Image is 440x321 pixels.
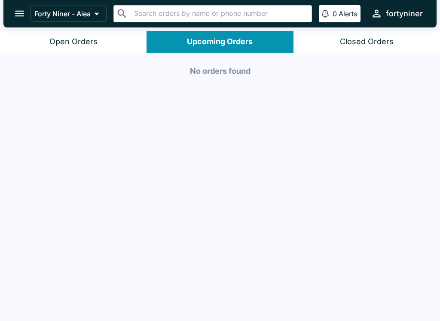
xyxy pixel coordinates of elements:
div: Upcoming Orders [187,37,253,47]
div: Open Orders [49,37,98,47]
button: Forty Niner - Aiea [31,6,107,22]
p: Forty Niner - Aiea [34,9,91,18]
div: fortyniner [386,9,423,19]
p: Alerts [339,9,357,18]
p: 0 [333,9,337,18]
button: fortyniner [367,4,426,23]
button: open drawer [9,3,31,24]
div: Closed Orders [340,37,394,47]
input: Search orders by name or phone number [131,8,308,20]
